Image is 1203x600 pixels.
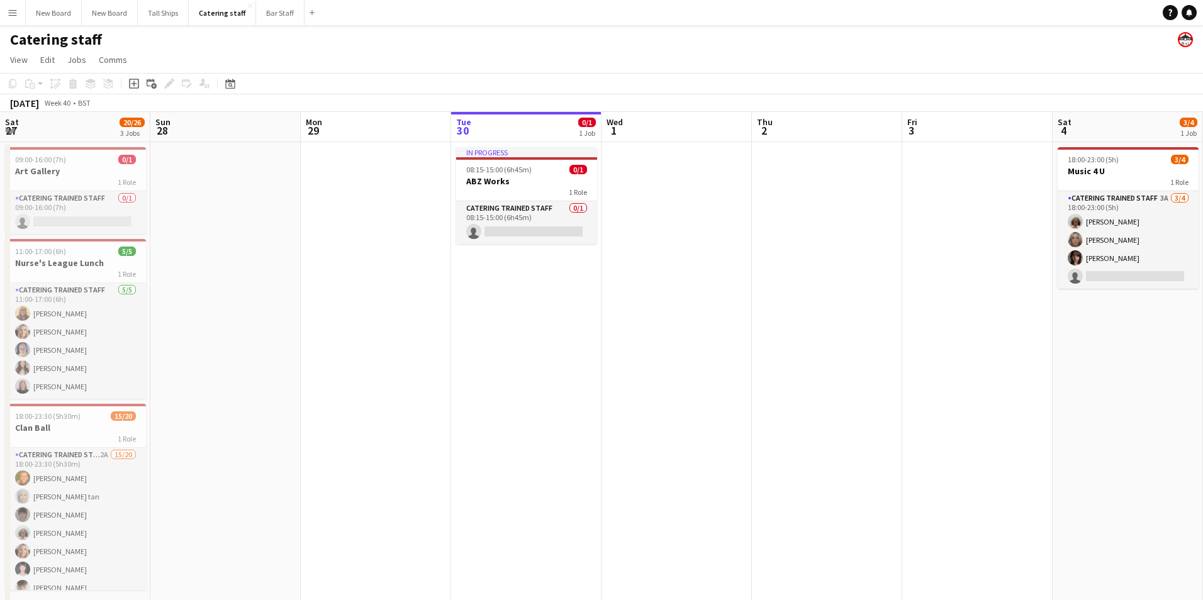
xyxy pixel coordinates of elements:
span: 1 Role [118,434,136,443]
span: 4 [1056,123,1072,138]
button: New Board [82,1,138,25]
div: 3 Jobs [120,128,144,138]
button: New Board [26,1,82,25]
span: Fri [907,116,917,128]
span: 2 [755,123,773,138]
span: 20/26 [120,118,145,127]
span: Thu [757,116,773,128]
span: Wed [607,116,623,128]
span: Edit [40,54,55,65]
div: 1 Job [1180,128,1197,138]
span: Tue [456,116,471,128]
span: 3/4 [1171,155,1189,164]
app-card-role: Catering trained staff0/108:15-15:00 (6h45m) [456,201,597,244]
span: 1 Role [1170,177,1189,187]
span: 1 Role [118,269,136,279]
span: 5/5 [118,247,136,256]
app-job-card: 18:00-23:30 (5h30m)15/20Clan Ball1 RoleCatering trained staff2A15/2018:00-23:30 (5h30m)[PERSON_NA... [5,404,146,590]
h3: Music 4 U [1058,165,1199,177]
span: Sat [1058,116,1072,128]
h3: Art Gallery [5,165,146,177]
span: 27 [3,123,19,138]
span: 3/4 [1180,118,1197,127]
button: Tall Ships [138,1,189,25]
button: Catering staff [189,1,256,25]
h3: ABZ Works [456,175,597,187]
app-job-card: 11:00-17:00 (6h)5/5Nurse's League Lunch1 RoleCatering trained staff5/511:00-17:00 (6h)[PERSON_NAM... [5,239,146,399]
a: View [5,52,33,68]
span: Jobs [67,54,86,65]
span: Week 40 [42,98,73,108]
a: Jobs [62,52,91,68]
a: Edit [35,52,60,68]
span: 1 Role [118,177,136,187]
app-user-avatar: Beach Ballroom [1178,32,1193,47]
span: 1 Role [569,187,587,197]
span: 09:00-16:00 (7h) [15,155,66,164]
span: 15/20 [111,411,136,421]
span: 08:15-15:00 (6h45m) [466,165,532,174]
span: 3 [905,123,917,138]
app-job-card: In progress08:15-15:00 (6h45m)0/1ABZ Works1 RoleCatering trained staff0/108:15-15:00 (6h45m) [456,147,597,244]
span: 1 [605,123,623,138]
span: 29 [304,123,322,138]
h3: Nurse's League Lunch [5,257,146,269]
app-card-role: Catering trained staff0/109:00-16:00 (7h) [5,191,146,234]
app-card-role: Catering trained staff3A3/418:00-23:00 (5h)[PERSON_NAME][PERSON_NAME][PERSON_NAME] [1058,191,1199,289]
span: View [10,54,28,65]
h3: Clan Ball [5,422,146,433]
span: Comms [99,54,127,65]
div: [DATE] [10,97,39,109]
span: 0/1 [569,165,587,174]
div: BST [78,98,91,108]
h1: Catering staff [10,30,102,49]
app-job-card: 09:00-16:00 (7h)0/1Art Gallery1 RoleCatering trained staff0/109:00-16:00 (7h) [5,147,146,234]
span: 0/1 [578,118,596,127]
div: In progress [456,147,597,157]
app-job-card: 18:00-23:00 (5h)3/4Music 4 U1 RoleCatering trained staff3A3/418:00-23:00 (5h)[PERSON_NAME][PERSON... [1058,147,1199,289]
span: Sat [5,116,19,128]
a: Comms [94,52,132,68]
span: 30 [454,123,471,138]
div: 1 Job [579,128,595,138]
span: 11:00-17:00 (6h) [15,247,66,256]
span: 18:00-23:30 (5h30m) [15,411,81,421]
span: Mon [306,116,322,128]
span: 18:00-23:00 (5h) [1068,155,1119,164]
button: Bar Staff [256,1,305,25]
span: 28 [154,123,171,138]
span: Sun [155,116,171,128]
app-card-role: Catering trained staff5/511:00-17:00 (6h)[PERSON_NAME][PERSON_NAME][PERSON_NAME][PERSON_NAME][PER... [5,283,146,399]
span: 0/1 [118,155,136,164]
